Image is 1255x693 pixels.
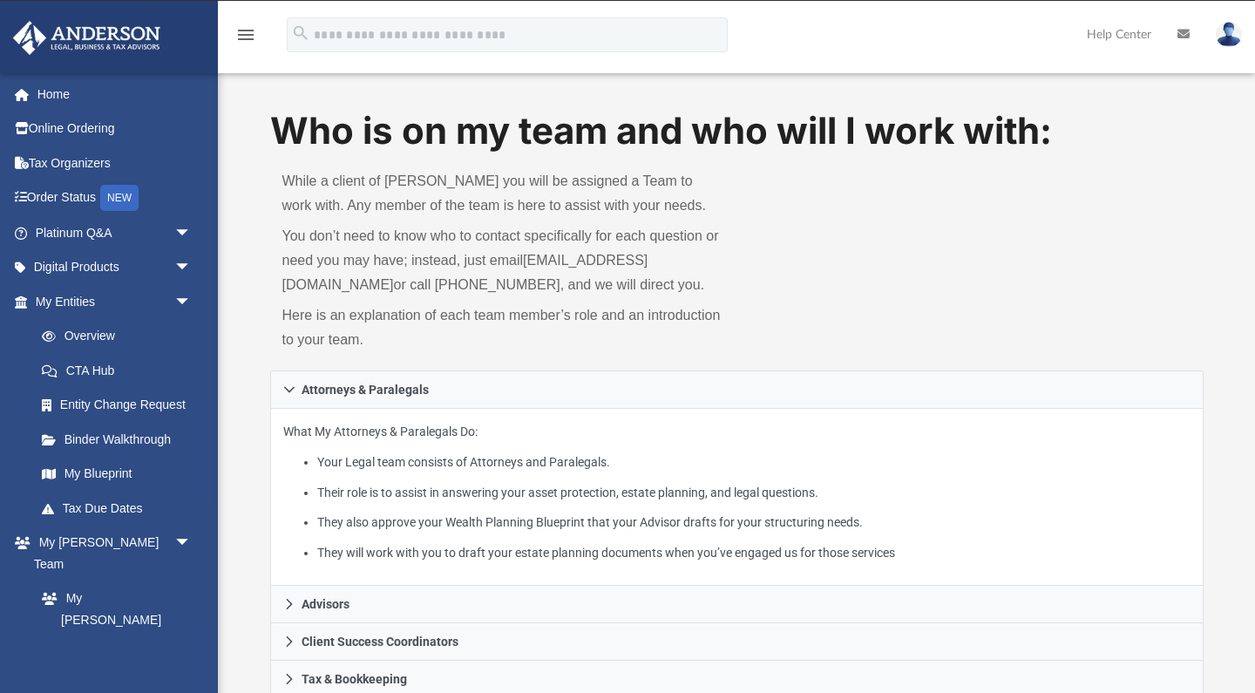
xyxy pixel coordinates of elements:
[283,421,1191,563] p: What My Attorneys & Paralegals Do:
[235,24,256,45] i: menu
[12,146,218,180] a: Tax Organizers
[270,623,1204,661] a: Client Success Coordinators
[24,491,218,526] a: Tax Due Dates
[12,215,218,250] a: Platinum Q&Aarrow_drop_down
[12,77,218,112] a: Home
[291,24,310,43] i: search
[270,370,1204,409] a: Attorneys & Paralegals
[302,673,407,685] span: Tax & Bookkeeping
[174,215,209,251] span: arrow_drop_down
[302,635,458,648] span: Client Success Coordinators
[100,185,139,211] div: NEW
[174,526,209,561] span: arrow_drop_down
[24,581,200,659] a: My [PERSON_NAME] Team
[317,452,1191,473] li: Your Legal team consists of Attorneys and Paralegals.
[1216,22,1242,47] img: User Pic
[270,586,1204,623] a: Advisors
[317,512,1191,533] li: They also approve your Wealth Planning Blueprint that your Advisor drafts for your structuring ne...
[24,319,218,354] a: Overview
[8,21,166,55] img: Anderson Advisors Platinum Portal
[235,33,256,45] a: menu
[317,542,1191,564] li: They will work with you to draft your estate planning documents when you’ve engaged us for those ...
[12,284,218,319] a: My Entitiesarrow_drop_down
[302,598,349,610] span: Advisors
[282,224,725,297] p: You don’t need to know who to contact specifically for each question or need you may have; instea...
[12,180,218,216] a: Order StatusNEW
[12,526,209,581] a: My [PERSON_NAME] Teamarrow_drop_down
[282,303,725,352] p: Here is an explanation of each team member’s role and an introduction to your team.
[24,457,209,492] a: My Blueprint
[24,422,218,457] a: Binder Walkthrough
[24,353,218,388] a: CTA Hub
[270,409,1204,586] div: Attorneys & Paralegals
[12,112,218,146] a: Online Ordering
[317,482,1191,504] li: Their role is to assist in answering your asset protection, estate planning, and legal questions.
[174,250,209,286] span: arrow_drop_down
[174,284,209,320] span: arrow_drop_down
[270,105,1204,157] h1: Who is on my team and who will I work with:
[282,169,725,218] p: While a client of [PERSON_NAME] you will be assigned a Team to work with. Any member of the team ...
[24,388,218,423] a: Entity Change Request
[12,250,218,285] a: Digital Productsarrow_drop_down
[302,384,429,396] span: Attorneys & Paralegals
